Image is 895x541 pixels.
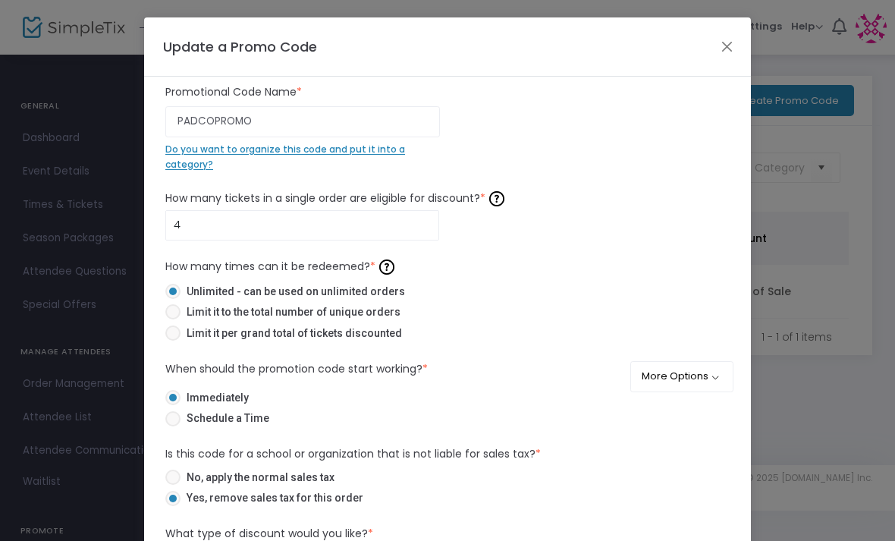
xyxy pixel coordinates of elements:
[181,490,363,506] span: Yes, remove sales tax for this order
[165,361,428,377] label: When should the promotion code start working?
[181,284,405,300] span: Unlimited - can be used on unlimited orders
[165,187,730,210] label: How many tickets in a single order are eligible for discount?
[718,36,737,56] button: Close
[630,361,734,392] button: More Options
[165,84,440,100] label: Promotional Code Name
[181,390,249,406] span: Immediately
[165,446,541,461] span: Is this code for a school or organization that is not liable for sales tax?
[489,191,504,206] img: question-mark
[181,410,269,426] span: Schedule a Time
[165,143,405,171] span: Do you want to organize this code and put it into a category?
[181,470,334,486] span: No, apply the normal sales tax
[181,304,400,320] span: Limit it to the total number of unique orders
[163,36,317,57] h4: Update a Promo Code
[165,259,398,274] span: How many times can it be redeemed?
[379,259,394,275] img: question-mark
[181,326,402,341] span: Limit it per grand total of tickets discounted
[165,106,440,137] input: Enter Promo Code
